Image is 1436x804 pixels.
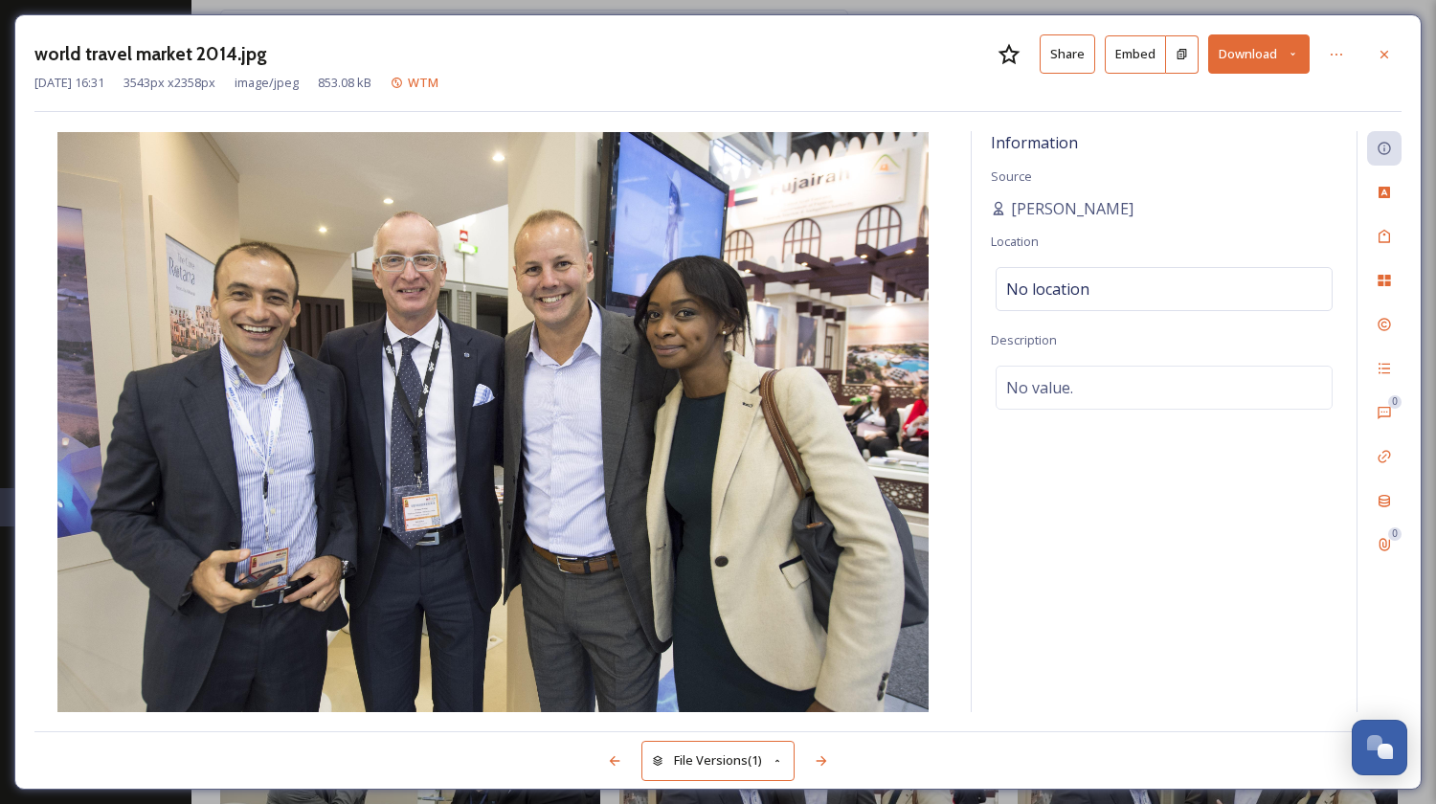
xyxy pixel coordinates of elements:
[34,132,952,712] img: 4B3A5FC6-E3A1-419F-AAACF4035BFB0D2F.jpg
[318,74,371,92] span: 853.08 kB
[1011,197,1133,220] span: [PERSON_NAME]
[34,74,104,92] span: [DATE] 16:31
[408,74,438,91] span: WTM
[1352,720,1407,775] button: Open Chat
[235,74,299,92] span: image/jpeg
[1208,34,1310,74] button: Download
[991,132,1078,153] span: Information
[1388,527,1402,541] div: 0
[1040,34,1095,74] button: Share
[1006,376,1073,399] span: No value.
[1006,278,1089,301] span: No location
[641,741,795,780] button: File Versions(1)
[1388,395,1402,409] div: 0
[991,331,1057,348] span: Description
[991,233,1039,250] span: Location
[1105,35,1166,74] button: Embed
[34,40,267,68] h3: world travel market 2014.jpg
[991,167,1032,185] span: Source
[123,74,215,92] span: 3543 px x 2358 px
